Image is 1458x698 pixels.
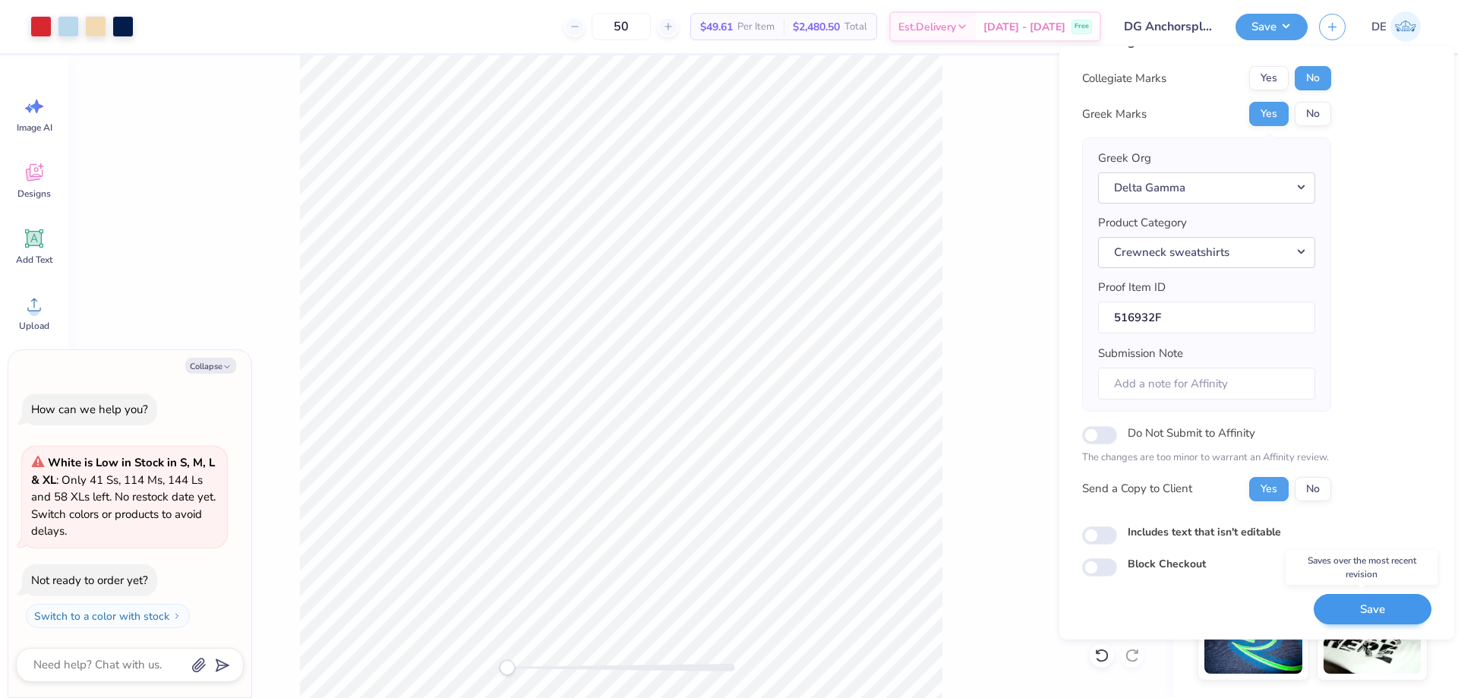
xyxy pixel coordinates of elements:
button: Save [1236,14,1308,40]
input: Untitled Design [1112,11,1224,42]
button: Switch to a color with stock [26,604,190,628]
span: [DATE] - [DATE] [983,19,1065,35]
button: Yes [1249,66,1289,90]
button: No [1295,66,1331,90]
div: Greek Marks [1082,106,1147,123]
span: Per Item [737,19,775,35]
span: Total [844,19,867,35]
span: Upload [19,320,49,332]
button: Yes [1249,477,1289,501]
input: – – [592,13,651,40]
label: Includes text that isn't editable [1128,524,1281,540]
div: How can we help you? [31,402,148,417]
button: No [1295,477,1331,501]
label: Product Category [1098,214,1187,232]
img: Djian Evardoni [1390,11,1421,42]
span: $2,480.50 [793,19,840,35]
div: Saves over the most recent revision [1286,550,1437,585]
span: Image AI [17,122,52,134]
span: Est. Delivery [898,19,956,35]
button: Yes [1249,102,1289,126]
button: Crewneck sweatshirts [1098,237,1315,268]
p: The changes are too minor to warrant an Affinity review. [1082,450,1331,466]
label: Greek Org [1098,150,1151,167]
span: : Only 41 Ss, 114 Ms, 144 Ls and 58 XLs left. No restock date yet. Switch colors or products to a... [31,455,216,539]
span: Designs [17,188,51,200]
label: Submission Note [1098,345,1183,362]
div: Collegiate Marks [1082,70,1166,87]
span: $49.61 [700,19,733,35]
img: Switch to a color with stock [172,611,181,621]
label: Do Not Submit to Affinity [1128,423,1255,443]
span: DE [1371,18,1387,36]
strong: White is Low in Stock in S, M, L & XL [31,455,215,488]
label: Proof Item ID [1098,279,1166,296]
button: Collapse [185,358,236,374]
span: Add Text [16,254,52,266]
a: DE [1365,11,1428,42]
button: Save [1314,594,1431,625]
input: Add a note for Affinity [1098,368,1315,400]
label: Block Checkout [1128,556,1206,572]
button: Delta Gamma [1098,172,1315,204]
div: Send a Copy to Client [1082,480,1192,497]
div: Not ready to order yet? [31,573,148,588]
div: Accessibility label [500,660,515,675]
button: No [1295,102,1331,126]
span: Free [1075,21,1089,32]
